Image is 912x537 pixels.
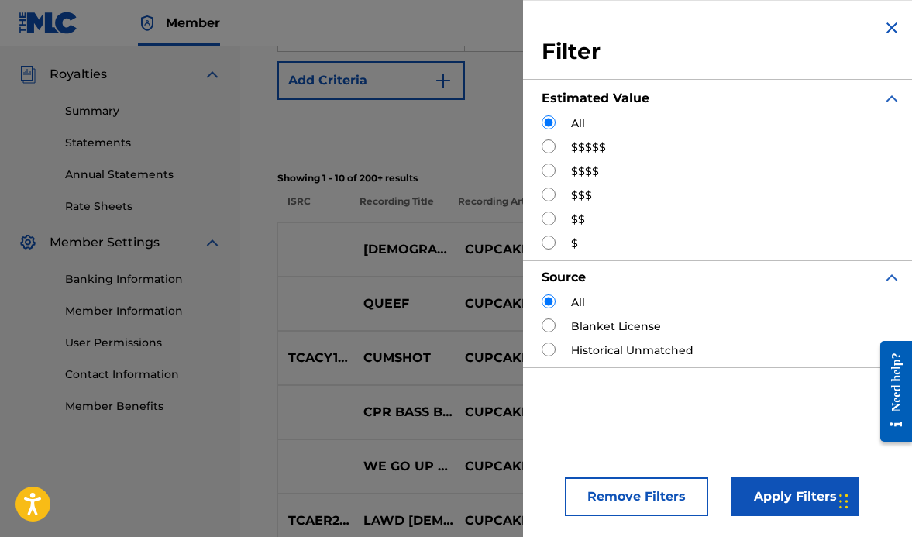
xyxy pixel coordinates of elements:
[19,65,37,84] img: Royalties
[203,65,222,84] img: expand
[448,194,546,222] p: Recording Artist
[65,303,222,319] a: Member Information
[65,335,222,351] a: User Permissions
[65,135,222,151] a: Statements
[353,403,455,422] p: CPR BASS BOOSTED
[883,89,901,108] img: expand
[353,457,455,476] p: WE GO UP REMIX
[19,233,37,252] img: Member Settings
[277,194,349,222] p: ISRC
[883,19,901,37] img: close
[455,240,557,259] p: CUPCAKKE
[839,478,848,525] div: Drag
[353,349,455,367] p: CUMSHOT
[571,139,606,156] label: $$$$$
[65,398,222,415] a: Member Benefits
[571,236,578,252] label: $
[138,14,157,33] img: Top Rightsholder
[571,318,661,335] label: Blanket License
[455,457,557,476] p: CUPCAKKE
[571,212,585,228] label: $$
[571,188,592,204] label: $$$
[455,403,557,422] p: CUPCAKKE
[455,294,557,313] p: CUPCAKKE
[455,349,557,367] p: CUPCAKKE
[565,477,708,516] button: Remove Filters
[65,367,222,383] a: Contact Information
[353,511,455,530] p: LAWD [DEMOGRAPHIC_DATA]
[869,329,912,454] iframe: Resource Center
[278,511,353,530] p: TCAER2061370
[50,65,107,84] span: Royalties
[571,164,599,180] label: $$$$
[883,268,901,287] img: expand
[542,38,901,66] h3: Filter
[203,233,222,252] img: expand
[278,349,353,367] p: TCACY1710373
[50,233,160,252] span: Member Settings
[65,103,222,119] a: Summary
[571,294,585,311] label: All
[65,167,222,183] a: Annual Statements
[353,240,455,259] p: [DEMOGRAPHIC_DATA] SPED UP REVERB 1991 REMIX TIKTOK VERSION
[542,270,586,284] strong: Source
[65,198,222,215] a: Rate Sheets
[19,12,78,34] img: MLC Logo
[277,61,465,100] button: Add Criteria
[277,171,875,185] p: Showing 1 - 10 of 200+ results
[571,343,693,359] label: Historical Unmatched
[434,71,453,90] img: 9d2ae6d4665cec9f34b9.svg
[65,271,222,287] a: Banking Information
[455,511,557,530] p: CUPCAKKE
[349,194,448,222] p: Recording Title
[542,91,649,105] strong: Estimated Value
[166,14,220,32] span: Member
[731,477,859,516] button: Apply Filters
[353,294,455,313] p: QUEEF
[835,463,912,537] iframe: Chat Widget
[571,115,585,132] label: All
